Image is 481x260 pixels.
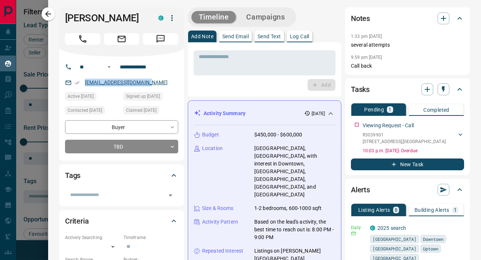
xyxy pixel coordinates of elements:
[351,34,382,39] p: 1:33 pm [DATE]
[191,11,236,23] button: Timeline
[105,63,114,71] button: Open
[65,12,147,24] h1: [PERSON_NAME]
[370,225,375,231] div: condos.ca
[363,138,446,145] p: [STREET_ADDRESS] , [GEOGRAPHIC_DATA]
[165,190,176,200] button: Open
[258,34,281,39] p: Send Text
[395,207,398,213] p: 8
[123,234,178,241] p: Timeframe:
[351,62,464,70] p: Call back
[202,204,234,212] p: Size & Rooms
[254,204,322,212] p: 1-2 bedrooms, 600-1000 sqft
[423,107,449,113] p: Completed
[377,225,406,231] a: 2025 search
[68,93,94,100] span: Active [DATE]
[202,247,243,255] p: Repeated Interest
[85,79,168,85] a: [EMAIL_ADDRESS][DOMAIN_NAME]
[358,207,390,213] p: Listing Alerts
[312,110,325,117] p: [DATE]
[191,34,213,39] p: Add Note
[126,93,160,100] span: Signed up [DATE]
[65,106,120,117] div: Tue Oct 17 2023
[126,107,157,114] span: Claimed [DATE]
[65,33,100,45] span: Call
[65,120,178,134] div: Buyer
[363,132,446,138] p: R3039901
[143,33,178,45] span: Message
[373,235,416,243] span: [GEOGRAPHIC_DATA]
[65,234,120,241] p: Actively Searching:
[351,231,356,236] svg: Email
[423,245,438,252] span: Uptown
[68,107,102,114] span: Contacted [DATE]
[373,245,416,252] span: [GEOGRAPHIC_DATA]
[204,110,245,117] p: Activity Summary
[351,159,464,170] button: New Task
[351,13,370,24] h2: Notes
[123,106,178,117] div: Thu Nov 02 2023
[65,167,178,184] div: Tags
[65,212,178,230] div: Criteria
[364,107,384,112] p: Pending
[454,207,457,213] p: 1
[104,33,139,45] span: Email
[423,235,444,243] span: Downtown
[351,224,366,231] p: Daily
[239,11,292,23] button: Campaigns
[194,107,335,120] div: Activity Summary[DATE]
[351,181,464,199] div: Alerts
[202,145,223,152] p: Location
[351,83,370,95] h2: Tasks
[414,207,449,213] p: Building Alerts
[351,184,370,196] h2: Alerts
[363,130,464,146] div: R3039901[STREET_ADDRESS],[GEOGRAPHIC_DATA]
[290,34,309,39] p: Log Call
[254,131,302,139] p: $450,000 - $600,000
[202,218,238,226] p: Activity Pattern
[75,80,80,85] svg: Email Verified
[363,122,414,129] p: Viewing Request - Call
[65,215,89,227] h2: Criteria
[351,10,464,27] div: Notes
[65,92,120,103] div: Sat Sep 13 2025
[351,81,464,98] div: Tasks
[222,34,249,39] p: Send Email
[65,140,178,153] div: TBD
[123,92,178,103] div: Sun Apr 24 2022
[254,218,335,241] p: Based on the lead's activity, the best time to reach out is: 8:00 PM - 9:00 PM
[254,145,335,199] p: [GEOGRAPHIC_DATA], [GEOGRAPHIC_DATA], with interest in Downtown, [GEOGRAPHIC_DATA], [GEOGRAPHIC_D...
[363,147,464,154] p: 10:03 p.m. [DATE] - Overdue
[158,15,164,21] div: condos.ca
[65,170,80,181] h2: Tags
[202,131,219,139] p: Budget
[388,107,391,112] p: 1
[351,55,382,60] p: 9:59 pm [DATE]
[351,41,464,49] p: several attempts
